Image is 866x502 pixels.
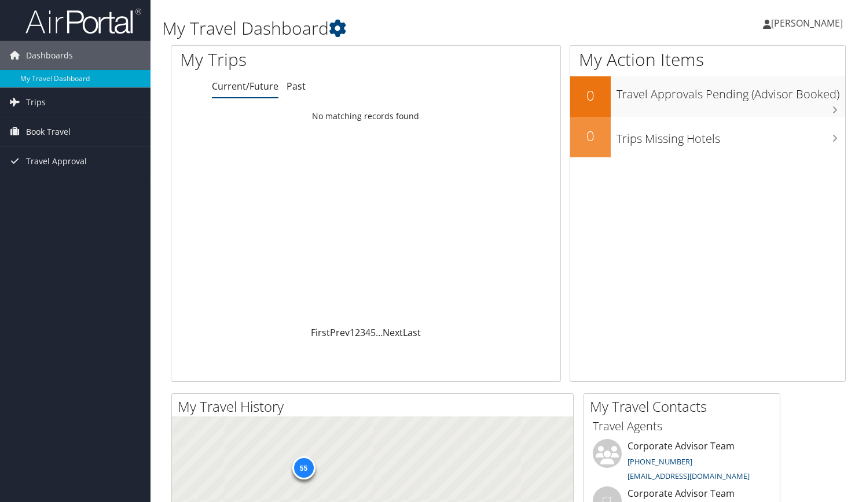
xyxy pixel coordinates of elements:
a: Next [383,326,403,339]
span: Trips [26,88,46,117]
span: Travel Approval [26,147,87,176]
a: Current/Future [212,80,278,93]
h3: Trips Missing Hotels [617,125,845,147]
a: 2 [355,326,360,339]
a: First [311,326,330,339]
a: 5 [370,326,376,339]
a: 4 [365,326,370,339]
h3: Travel Approvals Pending (Advisor Booked) [617,80,845,102]
li: Corporate Advisor Team [587,439,777,486]
span: [PERSON_NAME] [771,17,843,29]
a: 1 [350,326,355,339]
h1: My Trips [180,47,390,72]
span: Dashboards [26,41,73,70]
a: Last [403,326,421,339]
h2: My Travel Contacts [590,397,780,416]
h1: My Travel Dashboard [162,16,623,40]
h2: 0 [570,126,611,146]
a: [EMAIL_ADDRESS][DOMAIN_NAME] [628,471,750,481]
h3: Travel Agents [593,418,771,434]
td: No matching records found [171,106,560,127]
a: Past [287,80,306,93]
div: 55 [292,456,315,479]
img: airportal-logo.png [25,8,141,35]
a: 0Travel Approvals Pending (Advisor Booked) [570,76,845,117]
h2: My Travel History [178,397,573,416]
h1: My Action Items [570,47,845,72]
a: [PHONE_NUMBER] [628,456,692,467]
a: Prev [330,326,350,339]
h2: 0 [570,86,611,105]
a: 0Trips Missing Hotels [570,117,845,157]
span: Book Travel [26,117,71,146]
a: [PERSON_NAME] [763,6,854,40]
a: 3 [360,326,365,339]
span: … [376,326,383,339]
